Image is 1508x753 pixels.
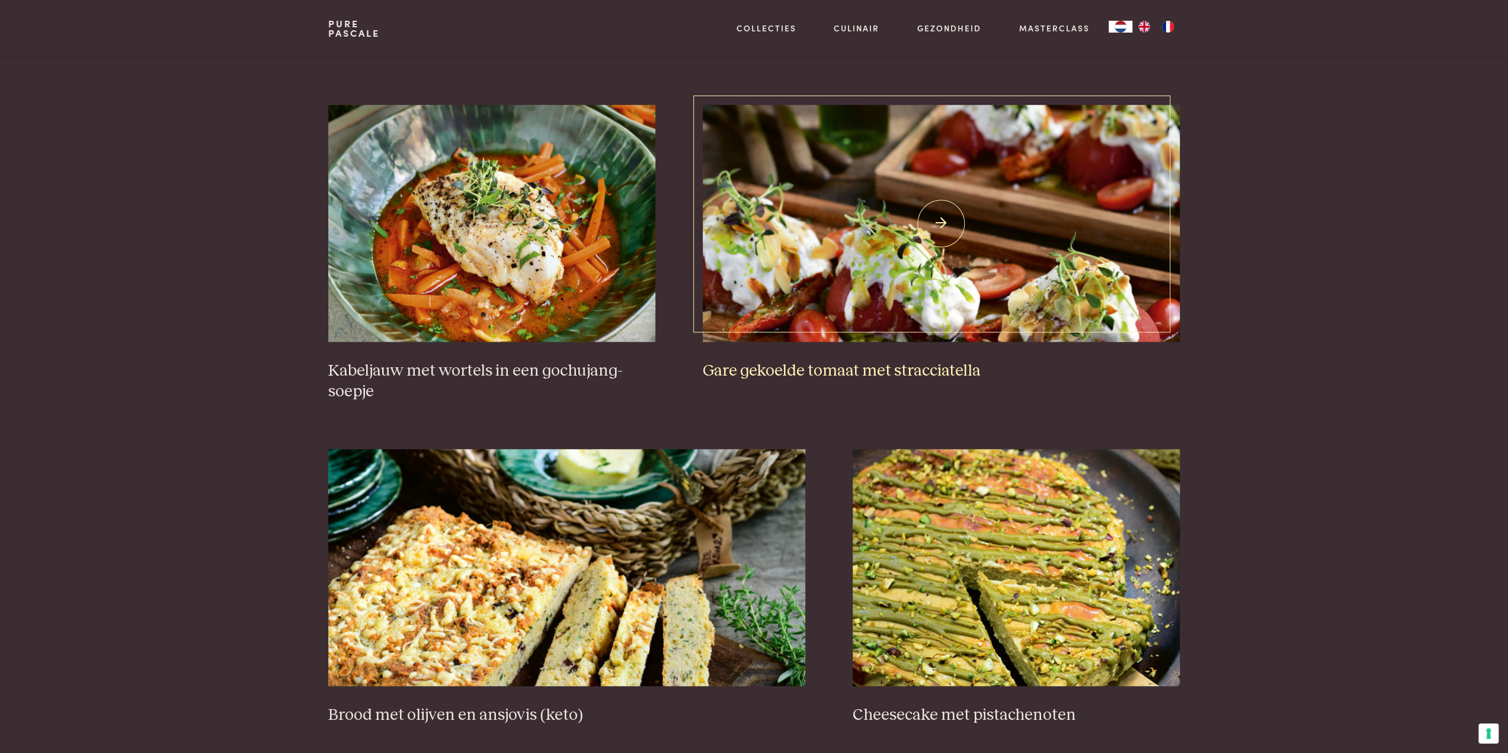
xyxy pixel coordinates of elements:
a: PurePascale [328,19,380,38]
img: Gare gekoelde tomaat met stracciatella [703,105,1180,342]
img: Kabeljauw met wortels in een gochujang-soepje [328,105,655,342]
a: Masterclass [1019,22,1090,34]
a: Collecties [737,22,796,34]
h3: Brood met olijven en ansjovis (keto) [328,705,805,726]
button: Uw voorkeuren voor toestemming voor trackingtechnologieën [1478,723,1499,744]
a: Gezondheid [917,22,981,34]
a: Brood met olijven en ansjovis (keto) Brood met olijven en ansjovis (keto) [328,449,805,725]
a: NL [1109,21,1132,33]
h3: Cheesecake met pistachenoten [853,705,1180,726]
a: EN [1132,21,1156,33]
ul: Language list [1132,21,1180,33]
a: Gare gekoelde tomaat met stracciatella Gare gekoelde tomaat met stracciatella [703,105,1180,381]
div: Language [1109,21,1132,33]
h3: Kabeljauw met wortels in een gochujang-soepje [328,361,655,402]
img: Brood met olijven en ansjovis (keto) [328,449,805,686]
aside: Language selected: Nederlands [1109,21,1180,33]
a: Cheesecake met pistachenoten Cheesecake met pistachenoten [853,449,1180,725]
a: FR [1156,21,1180,33]
a: Kabeljauw met wortels in een gochujang-soepje Kabeljauw met wortels in een gochujang-soepje [328,105,655,402]
h3: Gare gekoelde tomaat met stracciatella [703,361,1180,382]
a: Culinair [834,22,879,34]
img: Cheesecake met pistachenoten [853,449,1180,686]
